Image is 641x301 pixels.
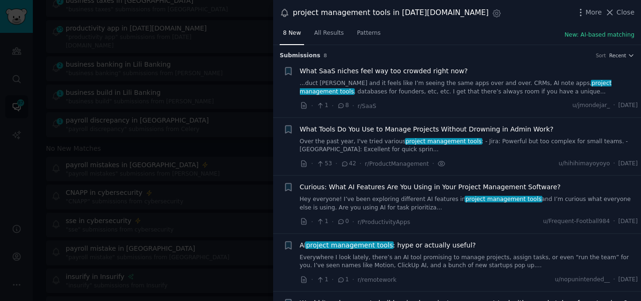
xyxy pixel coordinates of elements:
[300,66,468,76] a: What SaaS niches feel way too crowded right now?
[280,26,304,45] a: 8 New
[618,160,638,168] span: [DATE]
[357,29,381,38] span: Patterns
[543,217,610,226] span: u/Frequent-Football984
[352,217,354,227] span: ·
[358,277,397,283] span: r/remotework
[300,79,638,96] a: ...duct [PERSON_NAME] and it feels like I’m seeing the same apps over and over. CRMs, AI note app...
[609,52,634,59] button: Recent
[311,275,313,285] span: ·
[300,240,476,250] span: AI : hype or actually useful?
[358,103,376,109] span: r/SaaS
[576,8,602,17] button: More
[618,276,638,284] span: [DATE]
[359,159,361,169] span: ·
[300,195,638,212] a: Hey everyone! I’ve been exploring different AI features inproject management toolsand I’m curious...
[300,254,638,270] a: Everywhere I look lately, there’s an AI tool promising to manage projects, assign tasks, or even ...
[280,52,320,60] span: Submission s
[432,159,434,169] span: ·
[354,26,384,45] a: Patterns
[337,217,349,226] span: 0
[300,182,561,192] a: Curious: What AI Features Are You Using in Your Project Management Software?
[572,101,610,110] span: u/jmondejar_
[316,101,328,110] span: 1
[300,124,554,134] a: What Tools Do You Use to Manage Projects Without Drowning in Admin Work?
[316,217,328,226] span: 1
[352,101,354,111] span: ·
[365,161,429,167] span: r/ProductManagement
[311,159,313,169] span: ·
[293,7,488,19] div: project management tools in [DATE][DOMAIN_NAME]
[609,52,626,59] span: Recent
[300,240,476,250] a: AIproject management tools: hype or actually useful?
[613,276,615,284] span: ·
[358,219,410,225] span: r/ProductivityApps
[324,53,327,58] span: 8
[613,101,615,110] span: ·
[617,8,634,17] span: Close
[405,138,482,145] span: project management tools
[559,160,610,168] span: u/hihihimayoyoyo
[555,276,610,284] span: u/nopunintended__
[332,101,334,111] span: ·
[341,160,356,168] span: 42
[305,241,394,249] span: project management tools
[596,52,606,59] div: Sort
[283,29,301,38] span: 8 New
[586,8,602,17] span: More
[332,217,334,227] span: ·
[311,101,313,111] span: ·
[618,101,638,110] span: [DATE]
[332,275,334,285] span: ·
[613,160,615,168] span: ·
[311,217,313,227] span: ·
[337,276,349,284] span: 1
[316,160,332,168] span: 53
[605,8,634,17] button: Close
[311,26,347,45] a: All Results
[337,101,349,110] span: 8
[300,138,638,154] a: Over the past year, I've tried variousproject management tools: - Jira: Powerful but too complex ...
[465,196,542,202] span: project management tools
[314,29,343,38] span: All Results
[316,276,328,284] span: 1
[300,80,612,95] span: project management tools
[352,275,354,285] span: ·
[613,217,615,226] span: ·
[336,159,337,169] span: ·
[618,217,638,226] span: [DATE]
[565,31,634,39] button: New: AI-based matching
